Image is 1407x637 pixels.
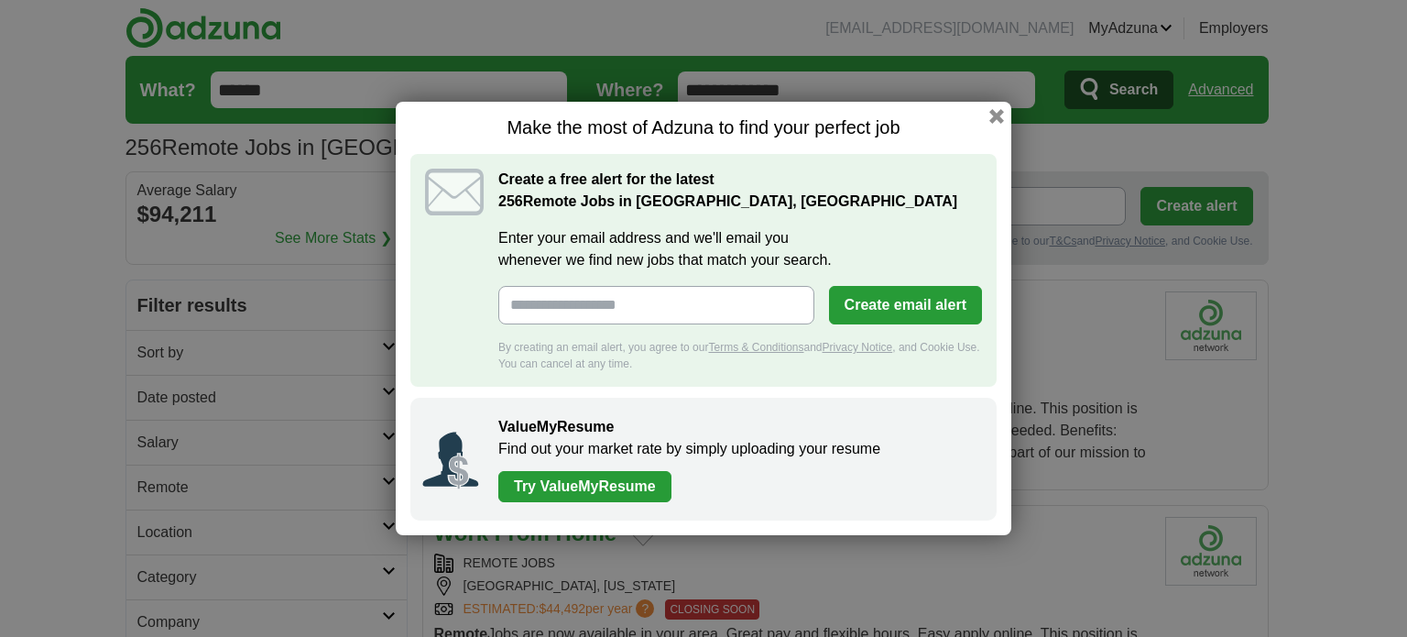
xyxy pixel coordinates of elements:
[498,438,978,460] p: Find out your market rate by simply uploading your resume
[410,116,997,139] h1: Make the most of Adzuna to find your perfect job
[425,169,484,215] img: icon_email.svg
[829,286,982,324] button: Create email alert
[498,339,982,372] div: By creating an email alert, you agree to our and , and Cookie Use. You can cancel at any time.
[498,471,671,502] a: Try ValueMyResume
[823,341,893,354] a: Privacy Notice
[498,191,523,213] span: 256
[498,193,957,209] strong: Remote Jobs in [GEOGRAPHIC_DATA], [GEOGRAPHIC_DATA]
[498,416,978,438] h2: ValueMyResume
[498,227,982,271] label: Enter your email address and we'll email you whenever we find new jobs that match your search.
[498,169,982,213] h2: Create a free alert for the latest
[708,341,803,354] a: Terms & Conditions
